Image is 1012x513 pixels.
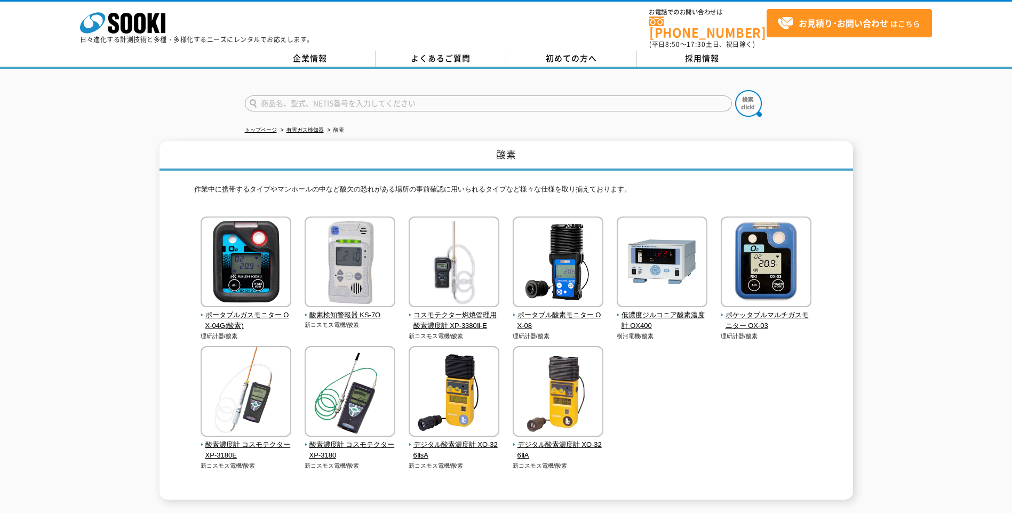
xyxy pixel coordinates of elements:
span: ポータブル酸素モニター OX-08 [513,310,604,332]
p: 理研計器/酸素 [201,332,292,341]
img: 酸素濃度計 コスモテクター XP-3180E [201,346,291,439]
img: デジタル酸素濃度計 XO-326ⅡA [513,346,603,439]
span: (平日 ～ 土日、祝日除く) [649,39,755,49]
span: お電話でのお問い合わせは [649,9,767,15]
span: 初めての方へ [546,52,597,64]
a: [PHONE_NUMBER] [649,17,767,38]
span: はこちら [777,15,920,31]
img: コスモテクター燃焼管理用酸素濃度計 XP-3380Ⅱ-E [409,217,499,310]
a: デジタル酸素濃度計 XO-326ⅡA [513,429,604,461]
strong: お見積り･お問い合わせ [799,17,888,29]
a: 酸素濃度計 コスモテクター XP-3180 [305,429,396,461]
p: 日々進化する計測技術と多種・多様化するニーズにレンタルでお応えします。 [80,36,314,43]
a: 低濃度ジルコニア酸素濃度計 OX400 [617,300,708,332]
a: ポータブルガスモニター OX-04G(酸素) [201,300,292,332]
span: コスモテクター燃焼管理用酸素濃度計 XP-3380Ⅱ-E [409,310,500,332]
span: 酸素濃度計 コスモテクター XP-3180 [305,439,396,462]
a: ポータブル酸素モニター OX-08 [513,300,604,332]
span: デジタル酸素濃度計 XO-326ⅡsA [409,439,500,462]
a: 酸素検知警報器 KS-7O [305,300,396,321]
a: 企業情報 [245,51,376,67]
span: ポータブルガスモニター OX-04G(酸素) [201,310,292,332]
a: 酸素濃度計 コスモテクター XP-3180E [201,429,292,461]
p: 新コスモス電機/酸素 [201,461,292,470]
span: 酸素濃度計 コスモテクター XP-3180E [201,439,292,462]
img: ポータブル酸素モニター OX-08 [513,217,603,310]
span: 低濃度ジルコニア酸素濃度計 OX400 [617,310,708,332]
a: 有害ガス検知器 [286,127,324,133]
img: 低濃度ジルコニア酸素濃度計 OX400 [617,217,707,310]
img: デジタル酸素濃度計 XO-326ⅡsA [409,346,499,439]
p: 新コスモス電機/酸素 [409,332,500,341]
p: 新コスモス電機/酸素 [513,461,604,470]
p: 新コスモス電機/酸素 [409,461,500,470]
span: 酸素検知警報器 KS-7O [305,310,396,321]
span: 17:30 [687,39,706,49]
a: デジタル酸素濃度計 XO-326ⅡsA [409,429,500,461]
a: よくあるご質問 [376,51,506,67]
a: 採用情報 [637,51,768,67]
span: デジタル酸素濃度計 XO-326ⅡA [513,439,604,462]
span: ポケッタブルマルチガスモニター OX-03 [721,310,812,332]
img: 酸素検知警報器 KS-7O [305,217,395,310]
li: 酸素 [325,125,344,136]
input: 商品名、型式、NETIS番号を入力してください [245,95,732,111]
img: ポケッタブルマルチガスモニター OX-03 [721,217,811,310]
p: 新コスモス電機/酸素 [305,461,396,470]
p: 新コスモス電機/酸素 [305,320,396,330]
a: ポケッタブルマルチガスモニター OX-03 [721,300,812,332]
h1: 酸素 [160,141,853,171]
a: 初めての方へ [506,51,637,67]
a: お見積り･お問い合わせはこちら [767,9,932,37]
p: 横河電機/酸素 [617,332,708,341]
p: 理研計器/酸素 [721,332,812,341]
a: トップページ [245,127,277,133]
p: 作業中に携帯するタイプやマンホールの中など酸欠の恐れがある場所の事前確認に用いられるタイプなど様々な仕様を取り揃えております。 [194,184,818,201]
img: ポータブルガスモニター OX-04G(酸素) [201,217,291,310]
span: 8:50 [665,39,680,49]
p: 理研計器/酸素 [513,332,604,341]
a: コスモテクター燃焼管理用酸素濃度計 XP-3380Ⅱ-E [409,300,500,332]
img: 酸素濃度計 コスモテクター XP-3180 [305,346,395,439]
img: btn_search.png [735,90,762,117]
